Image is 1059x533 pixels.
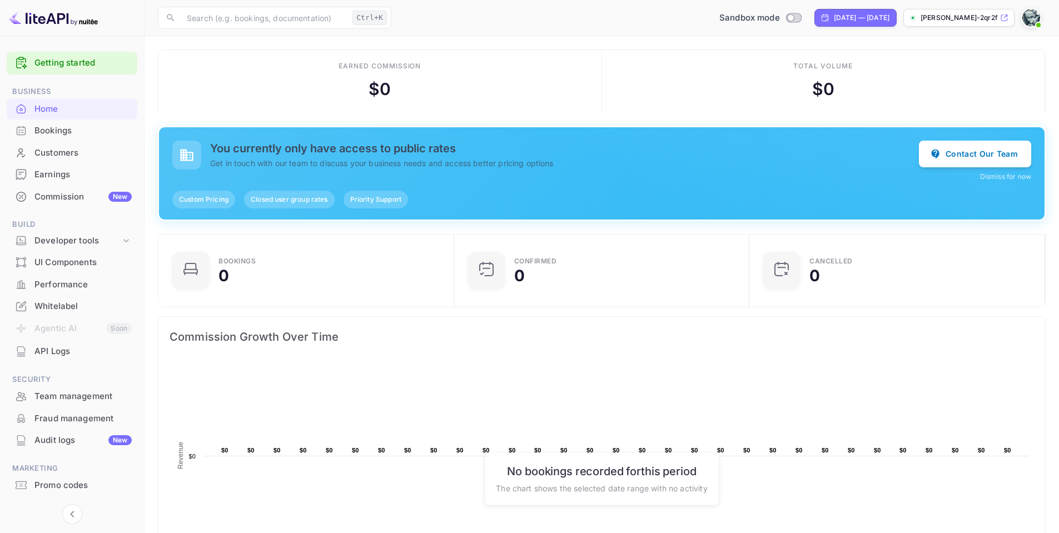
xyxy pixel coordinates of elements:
[7,296,137,317] div: Whitelabel
[210,157,919,169] p: Get in touch with our team to discuss your business needs and access better pricing options
[7,462,137,475] span: Marketing
[247,447,255,454] text: $0
[514,268,525,283] div: 0
[172,195,235,205] span: Custom Pricing
[7,274,137,296] div: Performance
[7,98,137,119] a: Home
[177,442,185,469] text: Revenue
[218,268,229,283] div: 0
[809,258,853,265] div: CANCELLED
[430,447,437,454] text: $0
[7,296,137,316] a: Whitelabel
[7,274,137,295] a: Performance
[34,235,121,247] div: Developer tools
[496,465,707,478] h6: No bookings recorded for this period
[7,164,137,185] a: Earnings
[34,191,132,203] div: Commission
[874,447,881,454] text: $0
[352,447,359,454] text: $0
[34,124,132,137] div: Bookings
[514,258,557,265] div: Confirmed
[369,77,391,102] div: $ 0
[404,447,411,454] text: $0
[218,258,256,265] div: Bookings
[7,52,137,74] div: Getting started
[809,268,820,283] div: 0
[7,386,137,406] a: Team management
[509,447,516,454] text: $0
[34,57,132,69] a: Getting started
[7,373,137,386] span: Security
[560,447,568,454] text: $0
[274,447,281,454] text: $0
[7,164,137,186] div: Earnings
[496,482,707,494] p: The chart shows the selected date range with no activity
[7,142,137,163] a: Customers
[9,9,98,27] img: LiteAPI logo
[188,453,196,460] text: $0
[921,13,998,23] p: [PERSON_NAME]-2qr2f.nuit...
[822,447,829,454] text: $0
[834,13,889,23] div: [DATE] — [DATE]
[34,345,132,358] div: API Logs
[952,447,959,454] text: $0
[378,447,385,454] text: $0
[108,435,132,445] div: New
[34,256,132,269] div: UI Components
[743,447,750,454] text: $0
[980,172,1031,182] button: Dismiss for now
[352,11,387,25] div: Ctrl+K
[1004,447,1011,454] text: $0
[344,195,408,205] span: Priority Support
[812,77,834,102] div: $ 0
[7,430,137,451] div: Audit logsNew
[108,192,132,202] div: New
[34,412,132,425] div: Fraud management
[7,120,137,142] div: Bookings
[769,447,777,454] text: $0
[796,447,803,454] text: $0
[34,168,132,181] div: Earnings
[7,98,137,120] div: Home
[483,447,490,454] text: $0
[210,142,919,155] h5: You currently only have access to public rates
[717,447,724,454] text: $0
[34,300,132,313] div: Whitelabel
[978,447,985,454] text: $0
[1022,9,1040,27] img: Raoul Alobo
[7,86,137,98] span: Business
[7,475,137,496] div: Promo codes
[34,147,132,160] div: Customers
[339,61,421,71] div: Earned commission
[7,120,137,141] a: Bookings
[7,186,137,207] a: CommissionNew
[7,252,137,272] a: UI Components
[639,447,646,454] text: $0
[586,447,594,454] text: $0
[456,447,464,454] text: $0
[7,252,137,273] div: UI Components
[715,12,806,24] div: Switch to Production mode
[7,386,137,407] div: Team management
[719,12,780,24] span: Sandbox mode
[7,231,137,251] div: Developer tools
[326,447,333,454] text: $0
[170,328,1034,346] span: Commission Growth Over Time
[244,195,334,205] span: Closed user group rates
[899,447,907,454] text: $0
[7,475,137,495] a: Promo codes
[34,479,132,492] div: Promo codes
[919,141,1031,167] button: Contact Our Team
[7,408,137,430] div: Fraud management
[7,341,137,361] a: API Logs
[300,447,307,454] text: $0
[34,278,132,291] div: Performance
[34,390,132,403] div: Team management
[665,447,672,454] text: $0
[221,447,228,454] text: $0
[534,447,541,454] text: $0
[848,447,855,454] text: $0
[62,504,82,524] button: Collapse navigation
[793,61,853,71] div: Total volume
[34,103,132,116] div: Home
